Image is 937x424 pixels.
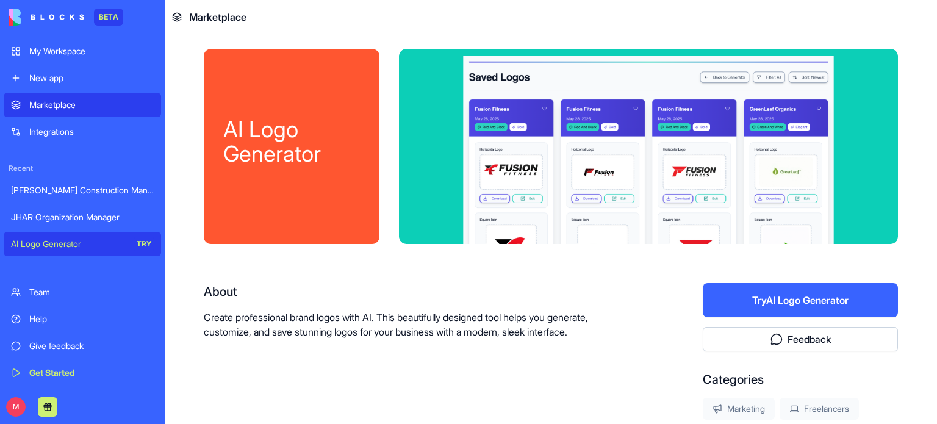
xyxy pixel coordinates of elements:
[4,361,161,385] a: Get Started
[4,307,161,331] a: Help
[29,99,154,111] div: Marketplace
[134,237,154,251] div: TRY
[9,9,84,26] img: logo
[703,371,898,388] div: Categories
[29,313,154,325] div: Help
[703,327,898,351] button: Feedback
[4,66,161,90] a: New app
[11,211,154,223] div: JHAR Organization Manager
[223,117,360,166] div: AI Logo Generator
[4,334,161,358] a: Give feedback
[11,184,154,196] div: [PERSON_NAME] Construction Manager
[4,120,161,144] a: Integrations
[4,205,161,229] a: JHAR Organization Manager
[703,398,775,420] div: Marketing
[29,367,154,379] div: Get Started
[11,238,126,250] div: AI Logo Generator
[6,397,26,417] span: M
[4,39,161,63] a: My Workspace
[94,9,123,26] div: BETA
[29,45,154,57] div: My Workspace
[189,10,246,24] span: Marketplace
[780,398,859,420] div: Freelancers
[29,286,154,298] div: Team
[204,283,625,300] div: About
[4,232,161,256] a: AI Logo GeneratorTRY
[29,126,154,138] div: Integrations
[4,178,161,203] a: [PERSON_NAME] Construction Manager
[29,72,154,84] div: New app
[4,163,161,173] span: Recent
[703,283,898,317] button: TryAI Logo Generator
[29,340,154,352] div: Give feedback
[204,310,625,339] p: Create professional brand logos with AI. This beautifully designed tool helps you generate, custo...
[4,93,161,117] a: Marketplace
[9,9,123,26] a: BETA
[4,280,161,304] a: Team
